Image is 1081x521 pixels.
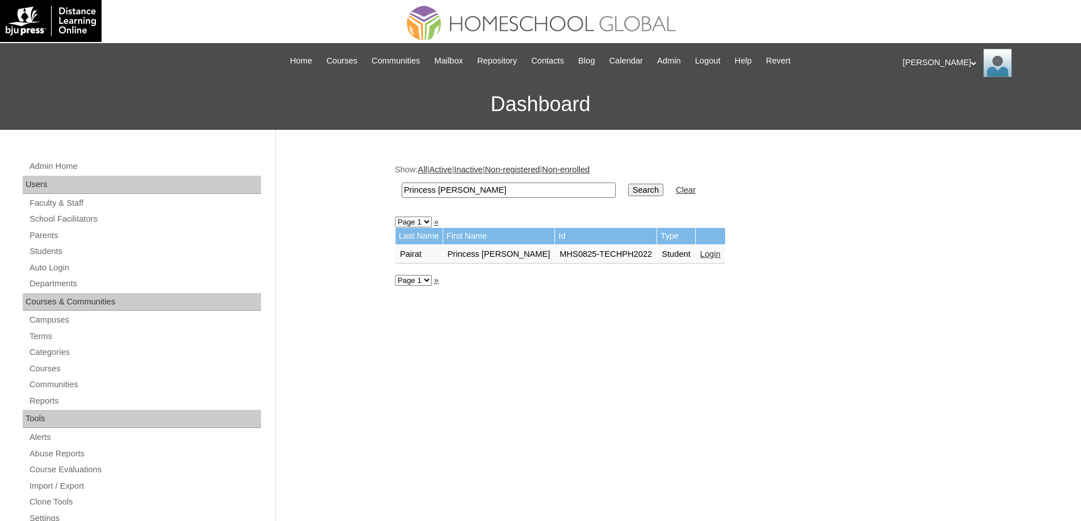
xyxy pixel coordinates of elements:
[555,228,657,244] td: Id
[443,245,555,264] td: Princess [PERSON_NAME]
[28,277,261,291] a: Departments
[321,54,363,67] a: Courses
[657,228,695,244] td: Type
[28,463,261,477] a: Course Evaluations
[6,6,96,36] img: logo-white.png
[372,54,420,67] span: Communities
[396,245,443,264] td: Pairat
[28,196,261,210] a: Faculty & Staff
[402,183,616,198] input: Search
[28,244,261,259] a: Students
[443,228,555,244] td: First Name
[28,495,261,509] a: Clone Tools
[477,54,517,67] span: Repository
[609,54,643,67] span: Calendar
[454,165,483,174] a: Inactive
[28,345,261,359] a: Categories
[434,54,463,67] span: Mailbox
[6,79,1075,130] h3: Dashboard
[485,165,540,174] a: Non-registered
[573,54,600,67] a: Blog
[657,245,695,264] td: Student
[760,54,796,67] a: Revert
[28,261,261,275] a: Auto Login
[983,49,1012,77] img: Ariane Ebuen
[676,185,696,194] a: Clear
[23,410,261,428] div: Tools
[28,394,261,408] a: Reports
[531,54,564,67] span: Contacts
[542,165,590,174] a: Non-enrolled
[429,165,452,174] a: Active
[28,479,261,493] a: Import / Export
[28,378,261,392] a: Communities
[628,184,663,196] input: Search
[326,54,357,67] span: Courses
[366,54,426,67] a: Communities
[903,49,1070,77] div: [PERSON_NAME]
[28,362,261,376] a: Courses
[578,54,595,67] span: Blog
[395,164,957,204] div: Show: | | | |
[28,329,261,344] a: Terms
[28,430,261,444] a: Alerts
[695,54,721,67] span: Logout
[434,276,439,285] a: »
[28,313,261,327] a: Campuses
[23,176,261,194] div: Users
[23,293,261,311] div: Courses & Communities
[735,54,752,67] span: Help
[284,54,318,67] a: Home
[472,54,523,67] a: Repository
[604,54,649,67] a: Calendar
[418,165,427,174] a: All
[28,447,261,461] a: Abuse Reports
[396,228,443,244] td: Last Name
[700,249,721,259] a: Login
[729,54,758,67] a: Help
[28,228,261,243] a: Parents
[555,245,657,264] td: MHS0825-TECHPH2022
[766,54,790,67] span: Revert
[657,54,681,67] span: Admin
[651,54,687,67] a: Admin
[290,54,312,67] span: Home
[689,54,726,67] a: Logout
[434,217,439,226] a: »
[428,54,469,67] a: Mailbox
[525,54,570,67] a: Contacts
[28,159,261,173] a: Admin Home
[28,212,261,226] a: School Facilitators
